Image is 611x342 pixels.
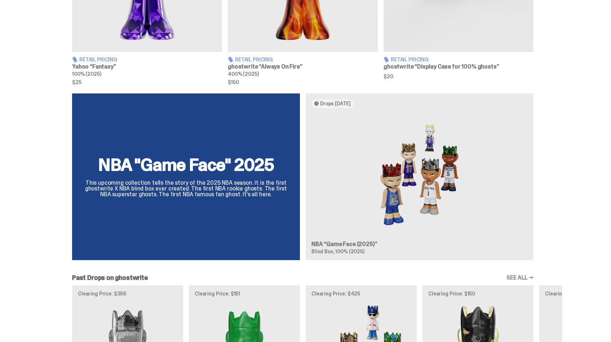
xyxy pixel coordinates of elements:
[228,80,378,85] span: $150
[72,71,101,77] span: 100% (2025)
[195,291,294,296] p: Clearing Price: $151
[311,114,528,236] img: Game Face (2025)
[384,64,533,70] h3: ghostwrite “Display Case for 100% ghosts”
[320,101,351,106] span: Drops [DATE]
[335,248,364,255] span: 100% (2025)
[311,248,335,255] span: Blind Box,
[428,291,528,296] p: Clearing Price: $150
[391,57,429,62] span: Retail Pricing
[72,80,222,85] span: $25
[311,241,528,247] h3: NBA “Game Face (2025)”
[81,156,291,174] h2: NBA "Game Face" 2025
[311,291,411,296] p: Clearing Price: $425
[72,64,222,70] h3: Yahoo “Fantasy”
[384,74,533,79] span: $20
[506,275,533,281] a: SEE ALL →
[72,275,148,281] h2: Past Drops on ghostwrite
[235,57,273,62] span: Retail Pricing
[228,71,258,77] span: 400% (2025)
[78,291,177,296] p: Clearing Price: $356
[228,64,378,70] h3: ghostwrite “Always On Fire”
[79,57,117,62] span: Retail Pricing
[81,180,291,197] p: This upcoming collection tells the story of the 2025 NBA season. It is the first ghostwrite X NBA...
